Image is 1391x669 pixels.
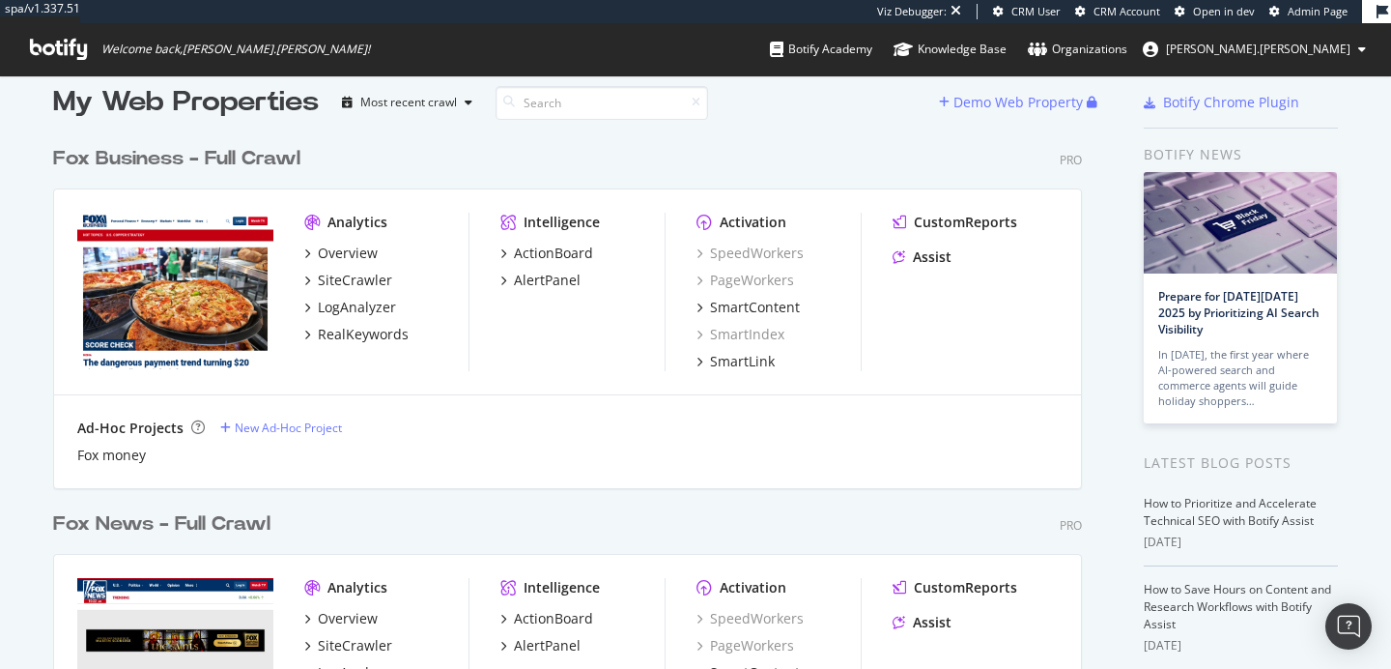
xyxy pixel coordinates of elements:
div: My Web Properties [53,83,319,122]
div: ActionBoard [514,609,593,628]
div: AlertPanel [514,271,581,290]
a: CustomReports [893,578,1017,597]
a: Assist [893,247,951,267]
a: New Ad-Hoc Project [220,420,342,436]
div: Organizations [1028,40,1127,59]
a: Organizations [1028,23,1127,75]
a: CustomReports [893,213,1017,232]
div: Intelligence [524,578,600,597]
div: Open Intercom Messenger [1325,603,1372,650]
div: Latest Blog Posts [1144,452,1338,474]
a: ActionBoard [500,244,593,263]
a: Admin Page [1269,4,1348,19]
div: RealKeywords [318,325,409,344]
div: Demo Web Property [953,93,1083,112]
div: Analytics [327,578,387,597]
a: Knowledge Base [894,23,1007,75]
div: LogAnalyzer [318,298,396,317]
button: Demo Web Property [939,87,1087,118]
div: Intelligence [524,213,600,232]
div: Pro [1060,517,1082,534]
div: CustomReports [914,213,1017,232]
a: SmartLink [696,352,775,371]
a: How to Prioritize and Accelerate Technical SEO with Botify Assist [1144,495,1317,529]
a: CRM User [993,4,1061,19]
div: New Ad-Hoc Project [235,420,342,436]
div: CustomReports [914,578,1017,597]
div: Assist [913,247,951,267]
input: Search [496,86,708,120]
div: SiteCrawler [318,636,392,655]
a: RealKeywords [304,325,409,344]
a: AlertPanel [500,636,581,655]
span: Welcome back, [PERSON_NAME].[PERSON_NAME] ! [101,42,370,57]
a: Assist [893,613,951,632]
a: Fox News - Full Crawl [53,510,278,538]
div: Analytics [327,213,387,232]
div: [DATE] [1144,637,1338,654]
div: Activation [720,213,786,232]
span: CRM Account [1093,4,1160,18]
div: Botify Chrome Plugin [1163,93,1299,112]
div: Botify Academy [770,40,872,59]
a: SiteCrawler [304,636,392,655]
div: [DATE] [1144,534,1338,551]
div: ActionBoard [514,244,593,263]
a: LogAnalyzer [304,298,396,317]
div: Viz Debugger: [877,4,947,19]
button: Most recent crawl [334,87,480,118]
div: Overview [318,609,378,628]
div: Most recent crawl [360,97,457,108]
a: Fox Business - Full Crawl [53,145,308,173]
span: emerson.prager [1166,41,1350,57]
div: SmartLink [710,352,775,371]
a: How to Save Hours on Content and Research Workflows with Botify Assist [1144,581,1331,632]
span: Admin Page [1288,4,1348,18]
a: Overview [304,244,378,263]
a: SmartIndex [696,325,784,344]
a: SpeedWorkers [696,609,804,628]
a: Botify Chrome Plugin [1144,93,1299,112]
div: AlertPanel [514,636,581,655]
img: Prepare for Black Friday 2025 by Prioritizing AI Search Visibility [1144,172,1337,274]
a: SpeedWorkers [696,244,804,263]
span: Open in dev [1193,4,1255,18]
div: Assist [913,613,951,632]
a: SmartContent [696,298,800,317]
a: AlertPanel [500,271,581,290]
img: www.foxbusiness.com [77,213,273,369]
div: In [DATE], the first year where AI-powered search and commerce agents will guide holiday shoppers… [1158,347,1322,409]
a: PageWorkers [696,636,794,655]
div: Fox News - Full Crawl [53,510,270,538]
a: Demo Web Property [939,94,1087,110]
a: PageWorkers [696,271,794,290]
div: SmartContent [710,298,800,317]
div: Activation [720,578,786,597]
span: CRM User [1011,4,1061,18]
a: Open in dev [1175,4,1255,19]
div: Fox Business - Full Crawl [53,145,300,173]
a: Botify Academy [770,23,872,75]
div: SiteCrawler [318,271,392,290]
a: SiteCrawler [304,271,392,290]
a: Prepare for [DATE][DATE] 2025 by Prioritizing AI Search Visibility [1158,288,1320,337]
div: Botify news [1144,144,1338,165]
button: [PERSON_NAME].[PERSON_NAME] [1127,34,1381,65]
div: Knowledge Base [894,40,1007,59]
div: Ad-Hoc Projects [77,419,184,438]
div: Overview [318,244,378,263]
a: CRM Account [1075,4,1160,19]
a: Overview [304,609,378,628]
a: Fox money [77,446,146,465]
a: ActionBoard [500,609,593,628]
div: Pro [1060,152,1082,168]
